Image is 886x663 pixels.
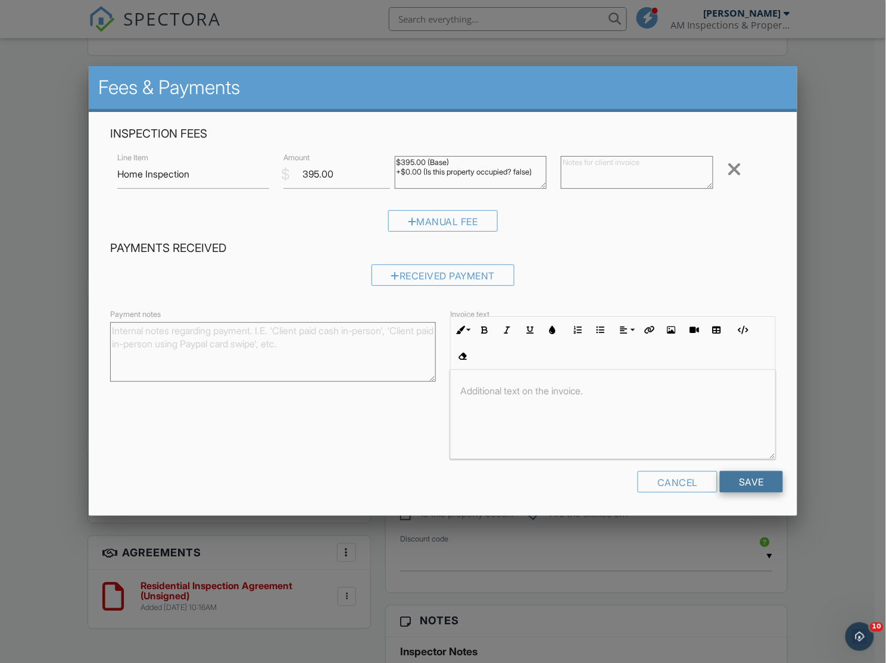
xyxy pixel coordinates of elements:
[870,622,884,632] span: 10
[281,164,290,185] div: $
[473,319,496,341] button: Bold (Ctrl+B)
[117,152,148,163] label: Line Item
[519,319,541,341] button: Underline (Ctrl+U)
[372,264,515,286] div: Received Payment
[110,241,776,256] h4: Payments Received
[567,319,589,341] button: Ordered List
[388,219,498,231] a: Manual Fee
[615,319,638,341] button: Align
[638,319,660,341] button: Insert Link (Ctrl+K)
[731,319,754,341] button: Code View
[110,309,161,320] label: Payment notes
[706,319,728,341] button: Insert Table
[283,152,310,163] label: Amount
[541,319,564,341] button: Colors
[395,156,547,189] textarea: $395.00 (Base) +$0.00 (Is this property occupied? false)
[496,319,519,341] button: Italic (Ctrl+I)
[660,319,683,341] button: Insert Image (Ctrl+P)
[388,210,498,232] div: Manual Fee
[98,76,788,99] h2: Fees & Payments
[450,309,489,320] label: Invoice text
[720,471,783,493] input: Save
[372,273,515,285] a: Received Payment
[638,471,717,493] div: Cancel
[846,622,874,651] iframe: Intercom live chat
[589,319,612,341] button: Unordered List
[451,345,473,368] button: Clear Formatting
[110,126,776,142] h4: Inspection Fees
